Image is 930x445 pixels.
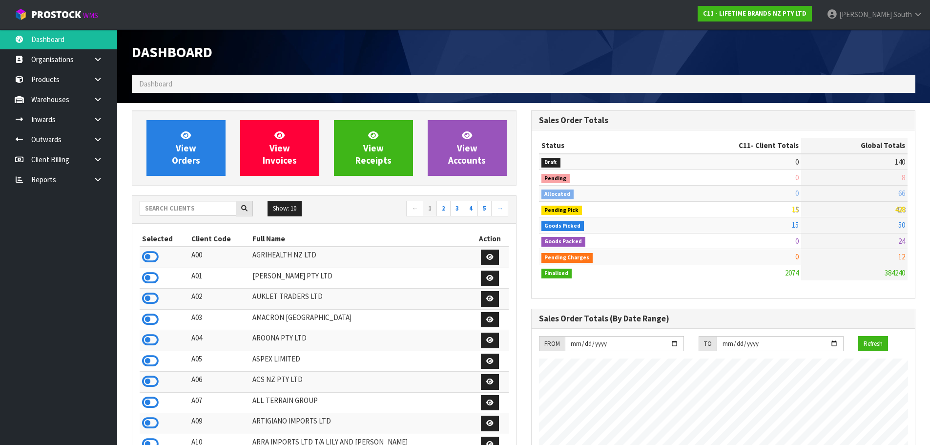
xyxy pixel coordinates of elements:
span: 12 [898,252,905,261]
button: Show: 10 [268,201,302,216]
span: 24 [898,236,905,246]
span: 140 [895,157,905,167]
span: Finalised [541,269,572,278]
span: 66 [898,189,905,198]
a: 5 [477,201,492,216]
span: View Invoices [263,129,297,166]
span: 50 [898,220,905,230]
input: Search clients [140,201,236,216]
span: 15 [792,205,799,214]
button: Refresh [858,336,888,352]
a: C11 - LIFETIME BRANDS NZ PTY LTD [698,6,812,21]
th: Action [472,231,509,247]
div: TO [699,336,717,352]
td: AGRIHEALTH NZ LTD [250,247,471,268]
th: Global Totals [801,138,908,153]
span: 0 [795,252,799,261]
td: [PERSON_NAME] PTY LTD [250,268,471,289]
span: Pending Pick [541,206,582,215]
a: 3 [450,201,464,216]
td: A01 [189,268,250,289]
span: ProStock [31,8,81,21]
small: WMS [83,11,98,20]
span: Draft [541,158,561,168]
td: A00 [189,247,250,268]
td: A04 [189,330,250,351]
span: View Receipts [355,129,392,166]
img: cube-alt.png [15,8,27,21]
span: Goods Packed [541,237,586,247]
a: 2 [436,201,451,216]
span: 0 [795,173,799,182]
a: 1 [423,201,437,216]
span: View Accounts [448,129,486,166]
span: Goods Picked [541,221,584,231]
td: ACS NZ PTY LTD [250,372,471,393]
td: ALL TERRAIN GROUP [250,392,471,413]
th: - Client Totals [661,138,801,153]
span: View Orders [172,129,200,166]
span: 8 [902,173,905,182]
div: FROM [539,336,565,352]
span: [PERSON_NAME] [839,10,892,19]
a: ViewOrders [146,120,226,176]
span: 15 [792,220,799,230]
td: A02 [189,289,250,310]
h3: Sales Order Totals (By Date Range) [539,314,908,323]
span: 384240 [885,268,905,277]
h3: Sales Order Totals [539,116,908,125]
span: 0 [795,189,799,198]
span: Pending [541,174,570,184]
a: → [491,201,508,216]
span: 428 [895,205,905,214]
td: A06 [189,372,250,393]
span: South [893,10,912,19]
span: 2074 [785,268,799,277]
a: ← [406,201,423,216]
span: Allocated [541,190,574,199]
span: C11 [739,141,751,150]
a: ViewInvoices [240,120,319,176]
td: AUKLET TRADERS LTD [250,289,471,310]
strong: C11 - LIFETIME BRANDS NZ PTY LTD [703,9,806,18]
th: Full Name [250,231,471,247]
span: Pending Charges [541,253,593,263]
td: A07 [189,392,250,413]
td: ASPEX LIMITED [250,351,471,372]
td: AMACRON [GEOGRAPHIC_DATA] [250,309,471,330]
th: Status [539,138,661,153]
th: Selected [140,231,189,247]
nav: Page navigation [331,201,509,218]
a: ViewReceipts [334,120,413,176]
span: Dashboard [139,79,172,88]
span: Dashboard [132,42,212,61]
span: 0 [795,236,799,246]
td: AROONA PTY LTD [250,330,471,351]
td: A09 [189,413,250,434]
td: A03 [189,309,250,330]
th: Client Code [189,231,250,247]
span: 0 [795,157,799,167]
a: ViewAccounts [428,120,507,176]
td: ARTIGIANO IMPORTS LTD [250,413,471,434]
a: 4 [464,201,478,216]
td: A05 [189,351,250,372]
